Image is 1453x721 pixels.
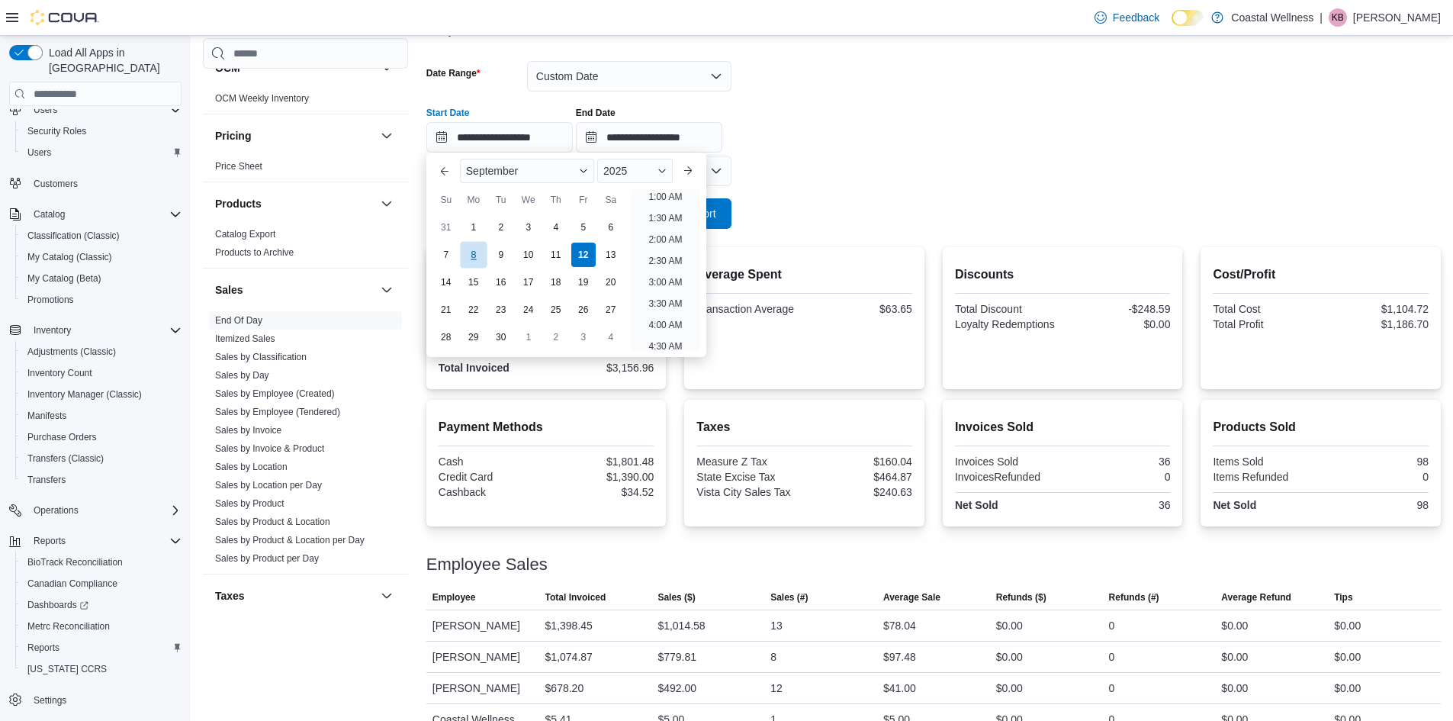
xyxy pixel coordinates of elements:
[461,270,486,295] div: day-15
[215,333,275,344] a: Itemized Sales
[215,92,309,105] span: OCM Weekly Inventory
[439,455,543,468] div: Cash
[461,298,486,322] div: day-22
[15,341,188,362] button: Adjustments (Classic)
[215,424,281,436] span: Sales by Invoice
[21,122,182,140] span: Security Roles
[21,343,122,361] a: Adjustments (Classic)
[27,431,97,443] span: Purchase Orders
[1066,471,1170,483] div: 0
[15,268,188,289] button: My Catalog (Beta)
[34,104,57,116] span: Users
[215,352,307,362] a: Sales by Classification
[34,535,66,547] span: Reports
[27,388,142,401] span: Inventory Manager (Classic)
[1088,2,1165,33] a: Feedback
[27,175,84,193] a: Customers
[657,616,705,635] div: $1,014.58
[215,443,324,454] a: Sales by Invoice & Product
[27,174,182,193] span: Customers
[1353,8,1441,27] p: [PERSON_NAME]
[21,385,148,404] a: Inventory Manager (Classic)
[21,575,124,593] a: Canadian Compliance
[599,243,623,267] div: day-13
[426,67,481,79] label: Date Range
[15,552,188,573] button: BioTrack Reconciliation
[215,314,262,327] span: End Of Day
[215,369,269,381] span: Sales by Day
[34,324,71,336] span: Inventory
[27,474,66,486] span: Transfers
[1213,318,1317,330] div: Total Profit
[215,160,262,172] span: Price Sheet
[710,165,722,177] button: Open list of options
[215,282,375,298] button: Sales
[955,499,998,511] strong: Net Sold
[955,418,1171,436] h2: Invoices Sold
[1231,8,1313,27] p: Coastal Wellness
[15,658,188,680] button: [US_STATE] CCRS
[27,321,77,340] button: Inventory
[599,270,623,295] div: day-20
[434,270,458,295] div: day-14
[432,214,625,351] div: September, 2025
[3,320,188,341] button: Inventory
[27,691,72,710] a: Settings
[549,471,654,483] div: $1,390.00
[21,471,72,489] a: Transfers
[27,556,123,568] span: BioTrack Reconciliation
[527,61,731,92] button: Custom Date
[434,243,458,267] div: day-7
[21,639,182,657] span: Reports
[15,121,188,142] button: Security Roles
[27,146,51,159] span: Users
[27,272,101,285] span: My Catalog (Beta)
[43,45,182,76] span: Load All Apps in [GEOGRAPHIC_DATA]
[461,215,486,240] div: day-1
[439,418,654,436] h2: Payment Methods
[215,462,288,472] a: Sales by Location
[15,142,188,163] button: Users
[696,486,801,498] div: Vista City Sales Tax
[215,479,322,491] span: Sales by Location per Day
[215,282,243,298] h3: Sales
[1066,499,1170,511] div: 36
[21,364,182,382] span: Inventory Count
[696,418,912,436] h2: Taxes
[1213,266,1429,284] h2: Cost/Profit
[1213,471,1317,483] div: Items Refunded
[15,289,188,311] button: Promotions
[489,188,513,212] div: Tu
[955,303,1059,315] div: Total Discount
[1213,499,1256,511] strong: Net Sold
[378,127,396,145] button: Pricing
[203,311,408,574] div: Sales
[27,251,112,263] span: My Catalog (Classic)
[549,362,654,374] div: $3,156.96
[21,364,98,382] a: Inventory Count
[1221,616,1248,635] div: $0.00
[21,428,182,446] span: Purchase Orders
[1213,455,1317,468] div: Items Sold
[15,246,188,268] button: My Catalog (Classic)
[1320,8,1323,27] p: |
[1109,616,1115,635] div: 0
[215,461,288,473] span: Sales by Location
[31,10,99,25] img: Cova
[215,553,319,564] a: Sales by Product per Day
[631,189,700,351] ul: Time
[460,242,487,269] div: day-8
[955,471,1059,483] div: InvoicesRefunded
[215,161,262,172] a: Price Sheet
[1066,455,1170,468] div: 36
[3,99,188,121] button: Users
[516,298,541,322] div: day-24
[642,273,688,291] li: 3:00 AM
[808,303,912,315] div: $63.65
[432,159,457,183] button: Previous Month
[883,648,916,666] div: $97.48
[426,610,539,641] div: [PERSON_NAME]
[1066,318,1170,330] div: $0.00
[215,516,330,528] span: Sales by Product & Location
[27,125,86,137] span: Security Roles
